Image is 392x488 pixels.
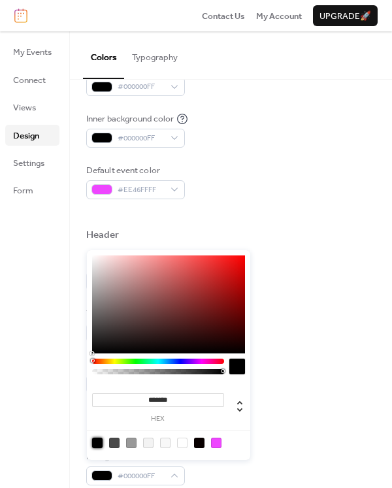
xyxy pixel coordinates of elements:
[86,112,174,125] div: Inner background color
[13,184,33,197] span: Form
[124,31,186,77] button: Typography
[194,438,204,448] div: rgb(8, 0, 0)
[5,180,59,201] a: Form
[86,164,182,177] div: Default event color
[143,438,154,448] div: rgb(243, 243, 243)
[313,5,378,26] button: Upgrade🚀
[256,9,302,22] a: My Account
[13,74,46,87] span: Connect
[319,10,371,23] span: Upgrade 🚀
[83,31,124,78] button: Colors
[256,10,302,23] span: My Account
[118,470,164,483] span: #000000FF
[5,41,59,62] a: My Events
[118,132,164,145] span: #000000FF
[5,152,59,173] a: Settings
[202,10,245,23] span: Contact Us
[5,69,59,90] a: Connect
[86,450,182,463] div: Background color
[13,101,36,114] span: Views
[13,46,52,59] span: My Events
[14,8,27,23] img: logo
[118,80,164,93] span: #000000FF
[118,184,164,197] span: #EE46FFFF
[13,157,44,170] span: Settings
[202,9,245,22] a: Contact Us
[177,438,188,448] div: rgb(255, 255, 255)
[160,438,171,448] div: rgb(248, 248, 248)
[126,438,137,448] div: rgb(153, 153, 153)
[211,438,221,448] div: rgb(238, 70, 255)
[13,129,39,142] span: Design
[92,415,224,423] label: hex
[5,125,59,146] a: Design
[86,229,120,242] div: Header
[92,438,103,448] div: rgb(0, 0, 0)
[5,97,59,118] a: Views
[109,438,120,448] div: rgb(74, 74, 74)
